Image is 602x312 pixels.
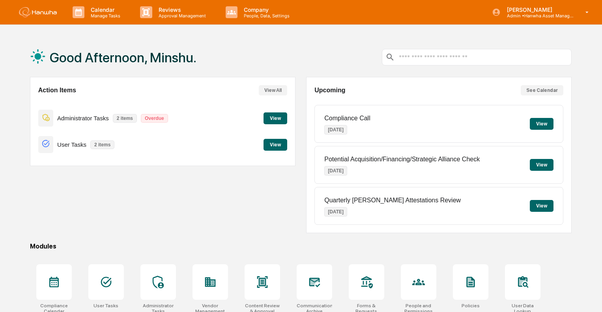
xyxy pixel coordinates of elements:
a: View [264,114,287,121]
button: View [530,118,553,130]
button: View [530,200,553,212]
p: Overdue [141,114,168,123]
p: Calendar [84,6,124,13]
p: [PERSON_NAME] [501,6,574,13]
p: Compliance Call [324,115,370,122]
p: Administrator Tasks [57,115,109,121]
p: [DATE] [324,207,347,217]
div: Modules [30,243,572,250]
h2: Action Items [38,87,76,94]
h1: Good Afternoon, Minshu. [50,50,196,65]
p: [DATE] [324,166,347,176]
h2: Upcoming [314,87,345,94]
div: Policies [462,303,480,308]
p: [DATE] [324,125,347,135]
p: Potential Acquisition/Financing/Strategic Alliance Check [324,156,480,163]
p: 2 items [113,114,137,123]
button: View All [259,85,287,95]
p: People, Data, Settings [237,13,294,19]
button: View [530,159,553,171]
p: Reviews [152,6,210,13]
button: View [264,112,287,124]
img: logo [19,7,57,17]
p: Quarterly [PERSON_NAME] Attestations Review [324,197,461,204]
p: Approval Management [152,13,210,19]
p: 2 items [90,140,114,149]
button: View [264,139,287,151]
a: View [264,140,287,148]
div: User Tasks [93,303,118,308]
p: Manage Tasks [84,13,124,19]
p: Company [237,6,294,13]
button: See Calendar [521,85,563,95]
p: User Tasks [57,141,86,148]
p: Admin • Hanwha Asset Management ([GEOGRAPHIC_DATA]) Ltd. [501,13,574,19]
